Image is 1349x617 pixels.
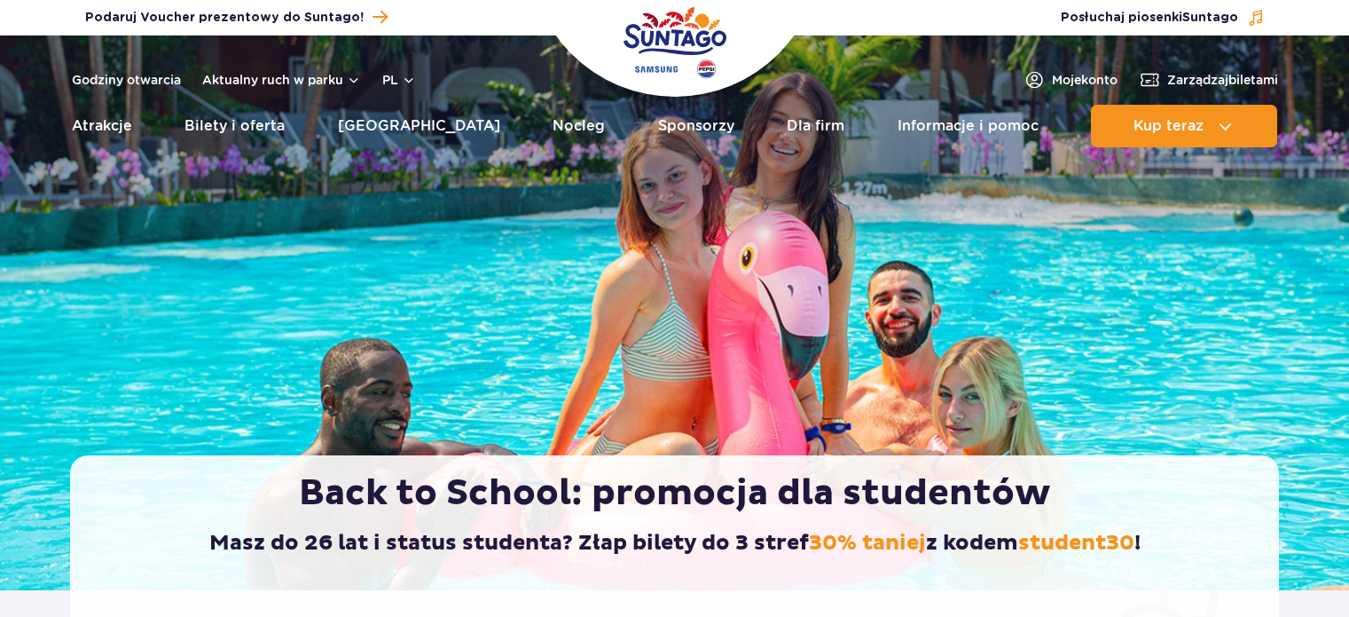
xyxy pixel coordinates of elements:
span: student30 [1018,530,1134,557]
a: Godziny otwarcia [72,71,181,89]
a: Informacje i pomoc [898,105,1039,147]
a: Atrakcje [72,105,132,147]
a: Nocleg [553,105,605,147]
a: [GEOGRAPHIC_DATA] [338,105,500,147]
button: pl [382,71,416,89]
span: Kup teraz [1133,118,1204,134]
span: Suntago [1182,12,1238,24]
span: Moje konto [1052,71,1118,89]
span: Posłuchaj piosenki [1061,9,1238,27]
a: Bilety i oferta [184,105,285,147]
a: Podaruj Voucher prezentowy do Suntago! [85,5,388,29]
a: Mojekonto [1024,69,1118,91]
span: Zarządzaj biletami [1167,71,1278,89]
a: Sponsorzy [658,105,734,147]
h2: Masz do 26 lat i status studenta? Złap bilety do 3 stref z kodem ! [107,530,1242,557]
span: 30% taniej [809,530,926,557]
h1: Back to School: promocja dla studentów [107,471,1242,516]
a: Zarządzajbiletami [1139,69,1278,91]
button: Posłuchaj piosenkiSuntago [1061,9,1265,27]
span: Podaruj Voucher prezentowy do Suntago! [85,9,364,27]
button: Aktualny ruch w parku [202,73,361,87]
button: Kup teraz [1091,105,1277,147]
a: Dla firm [787,105,844,147]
